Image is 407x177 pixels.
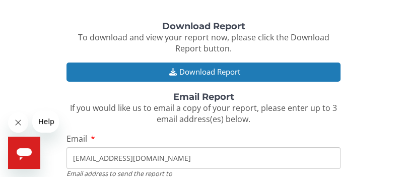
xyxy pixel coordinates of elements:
[66,133,87,144] span: Email
[162,21,245,32] strong: Download Report
[32,110,59,133] iframe: Message from company
[70,102,337,125] span: If you would like us to email a copy of your report, please enter up to 3 email address(es) below.
[8,112,28,133] iframe: Close message
[173,91,234,102] strong: Email Report
[66,63,341,81] button: Download Report
[8,137,40,169] iframe: Button to launch messaging window
[78,32,329,54] span: To download and view your report now, please click the Download Report button.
